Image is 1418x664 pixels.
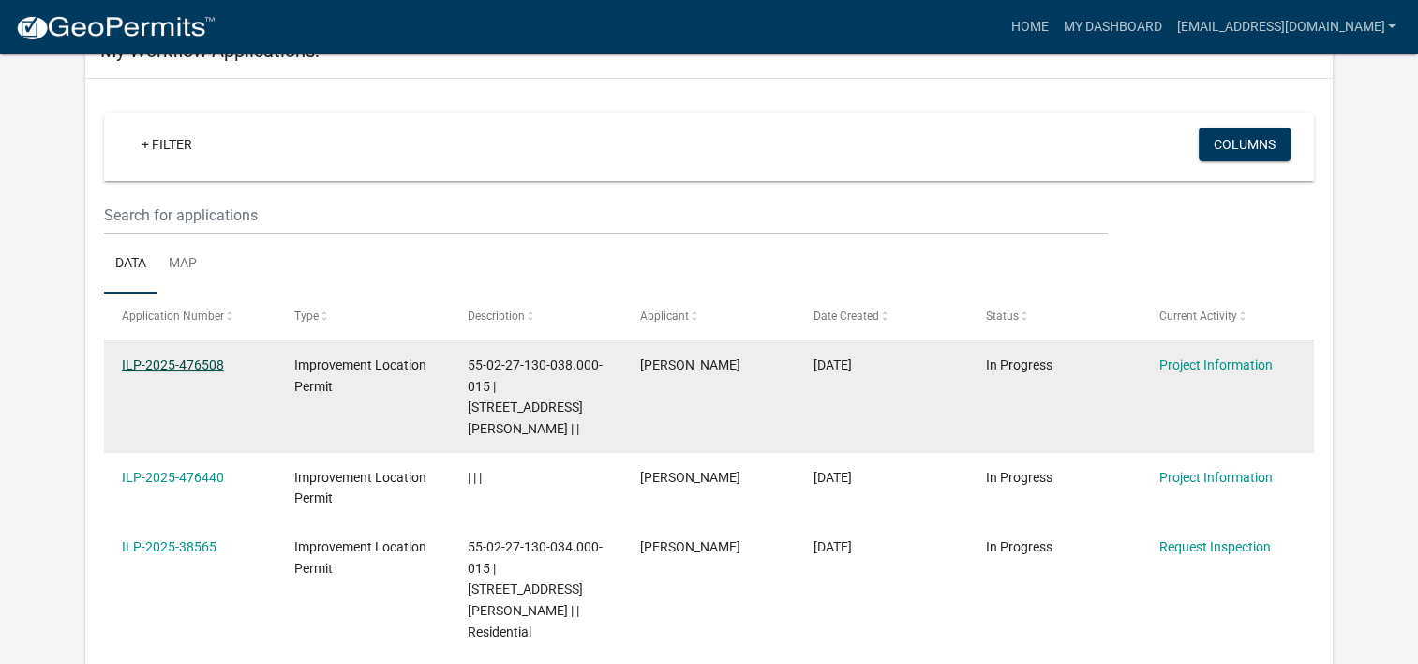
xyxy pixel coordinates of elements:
[640,539,740,554] span: Cindy Thrasher
[1158,539,1270,554] a: Request Inspection
[468,309,525,323] span: Description
[127,128,207,161] a: + Filter
[468,470,482,485] span: | | |
[813,470,852,485] span: 09/10/2025
[813,357,852,372] span: 09/10/2025
[640,357,740,372] span: Cindy Thrasher
[795,294,967,339] datatable-header-cell: Date Created
[294,309,319,323] span: Type
[986,357,1052,372] span: In Progress
[104,294,276,339] datatable-header-cell: Application Number
[1158,357,1272,372] a: Project Information
[1141,294,1313,339] datatable-header-cell: Current Activity
[468,539,603,640] span: 55-02-27-130-034.000-015 | 13807 N KENNARD WAY | | Residential
[157,234,208,294] a: Map
[640,309,689,323] span: Applicant
[294,357,426,394] span: Improvement Location Permit
[104,196,1108,234] input: Search for applications
[986,309,1019,323] span: Status
[1158,309,1236,323] span: Current Activity
[122,357,224,372] a: ILP-2025-476508
[294,470,426,506] span: Improvement Location Permit
[122,309,224,323] span: Application Number
[294,539,426,576] span: Improvement Location Permit
[122,470,224,485] a: ILP-2025-476440
[622,294,795,339] datatable-header-cell: Applicant
[1003,9,1055,45] a: Home
[1055,9,1169,45] a: My Dashboard
[468,357,603,436] span: 55-02-27-130-038.000-015 | 13843 N KENNARD WAY | |
[122,539,216,554] a: ILP-2025-38565
[1169,9,1403,45] a: [EMAIL_ADDRESS][DOMAIN_NAME]
[986,539,1052,554] span: In Progress
[968,294,1141,339] datatable-header-cell: Status
[1199,128,1291,161] button: Columns
[986,470,1052,485] span: In Progress
[813,309,879,323] span: Date Created
[1158,470,1272,485] a: Project Information
[640,470,740,485] span: Cindy Thrasher
[450,294,622,339] datatable-header-cell: Description
[104,234,157,294] a: Data
[813,539,852,554] span: 08/16/2025
[276,294,449,339] datatable-header-cell: Type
